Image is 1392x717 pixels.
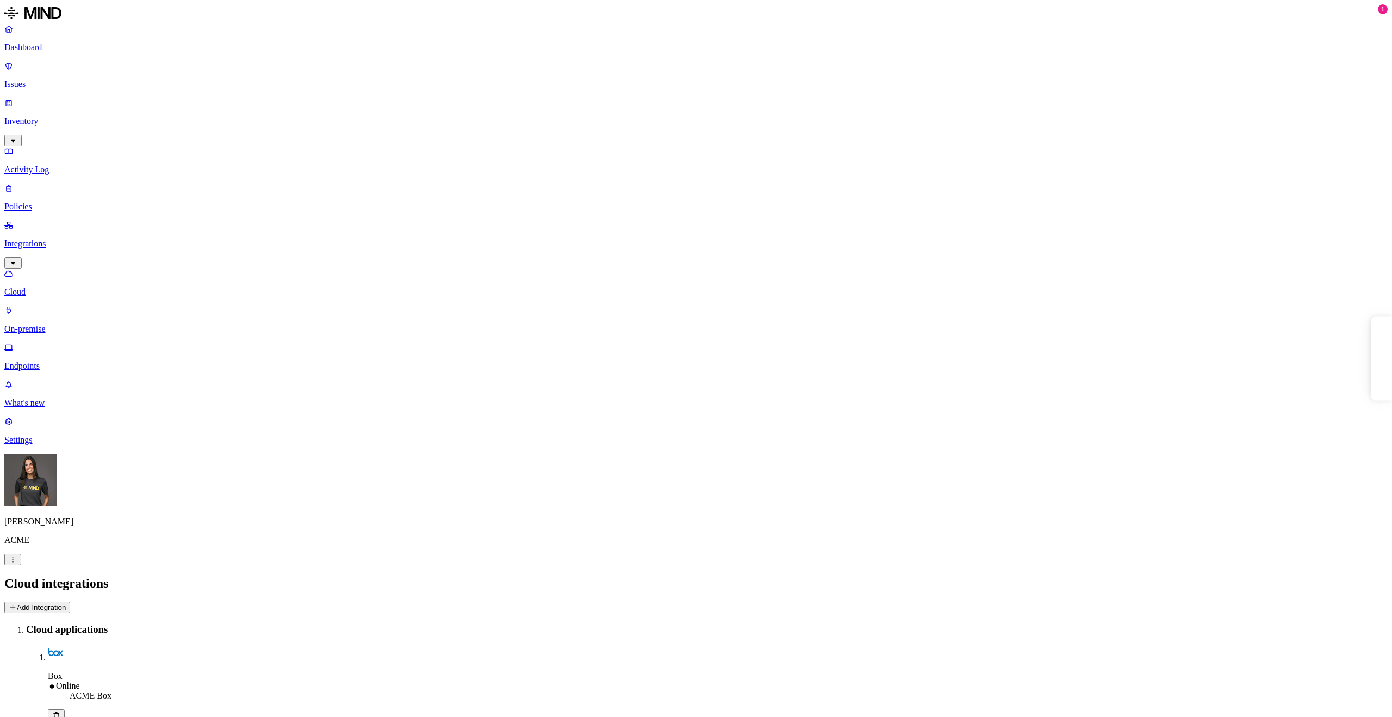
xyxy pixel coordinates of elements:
a: Policies [4,183,1388,212]
a: On-premise [4,306,1388,334]
p: Activity Log [4,165,1388,175]
a: Issues [4,61,1388,89]
span: Box [48,671,63,681]
a: What's new [4,380,1388,408]
a: Settings [4,417,1388,445]
p: What's new [4,398,1388,408]
img: MIND [4,4,61,22]
h2: Cloud integrations [4,576,1388,591]
a: Dashboard [4,24,1388,52]
p: ACME [4,535,1388,545]
a: Activity Log [4,146,1388,175]
a: Integrations [4,220,1388,267]
p: Policies [4,202,1388,212]
span: Online [56,681,80,690]
a: Endpoints [4,343,1388,371]
button: Add Integration [4,602,70,613]
p: On-premise [4,324,1388,334]
p: Dashboard [4,42,1388,52]
p: Endpoints [4,361,1388,371]
img: Gal Cohen [4,454,57,506]
img: box.svg [48,645,63,660]
a: MIND [4,4,1388,24]
a: Cloud [4,269,1388,297]
p: Settings [4,435,1388,445]
a: Inventory [4,98,1388,145]
span: ACME Box [70,691,111,700]
p: Cloud [4,287,1388,297]
p: Issues [4,79,1388,89]
div: 1 [1378,4,1388,14]
p: Inventory [4,116,1388,126]
h3: Cloud applications [26,623,1388,635]
p: Integrations [4,239,1388,249]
